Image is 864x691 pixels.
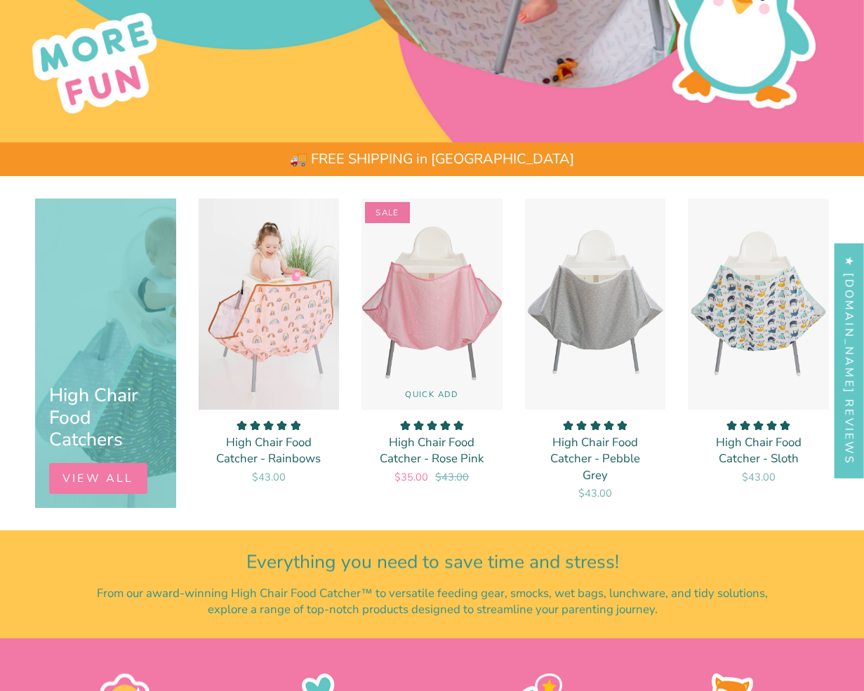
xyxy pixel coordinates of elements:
[435,470,469,484] span: $43.00
[213,434,326,467] p: High Chair Food Catcher - Rainbows
[394,470,428,484] span: $35.00
[578,486,612,500] span: $43.00
[62,471,134,486] span: VIEW ALL
[835,243,864,478] div: Click to open Judge.me floating reviews tab
[290,149,574,168] p: 🚚 FREE SHIPPING in [GEOGRAPHIC_DATA]
[375,420,489,485] a: High Chair Food Catcher - Rose Pink
[81,551,783,574] h2: Everything you need to save time and stress!
[49,382,138,452] strong: High Chair Food Catchers
[365,202,410,224] span: Sale
[539,434,652,484] p: High Chair Food Catcher - Pebble Grey
[525,199,666,410] a: High Chair Food Catcher - Pebble Grey
[49,463,147,494] a: VIEW ALL
[252,470,286,484] span: $43.00
[702,434,815,467] p: High Chair Food Catcher - Sloth
[213,420,326,485] a: High Chair Food Catcher - Rainbows
[742,470,776,484] span: $43.00
[361,380,503,410] button: Quick add
[199,199,340,410] a: High Chair Food Catcher - Rainbows
[688,199,829,410] a: High Chair Food Catcher - Sloth
[375,434,489,467] p: High Chair Food Catcher - Rose Pink
[702,420,815,485] a: High Chair Food Catcher - Sloth
[539,420,652,501] a: High Chair Food Catcher - Pebble Grey
[81,585,783,617] p: From our award-winning High Chair Food Catcher™ to versatile feeding gear, smocks, wet bags, lunc...
[361,199,503,410] a: High Chair Food Catcher - Rose Pink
